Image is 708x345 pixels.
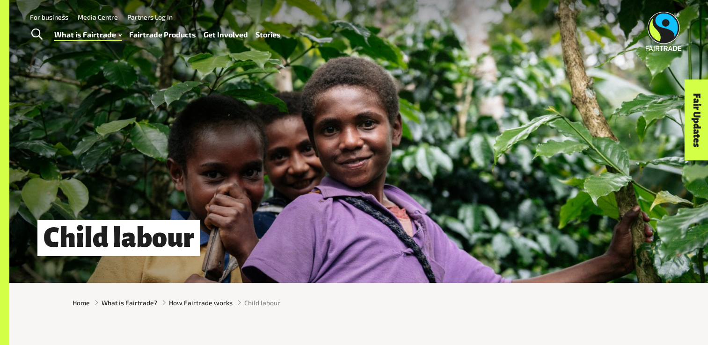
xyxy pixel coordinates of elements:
[244,298,280,308] span: Child labour
[102,298,157,308] a: What is Fairtrade?
[30,13,68,21] a: For business
[37,220,200,256] h1: Child labour
[78,13,118,21] a: Media Centre
[25,23,48,46] a: Toggle Search
[169,298,233,308] a: How Fairtrade works
[646,12,682,51] img: Fairtrade Australia New Zealand logo
[54,28,122,42] a: What is Fairtrade
[255,28,281,42] a: Stories
[127,13,173,21] a: Partners Log In
[73,298,90,308] a: Home
[204,28,248,42] a: Get Involved
[129,28,196,42] a: Fairtrade Products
